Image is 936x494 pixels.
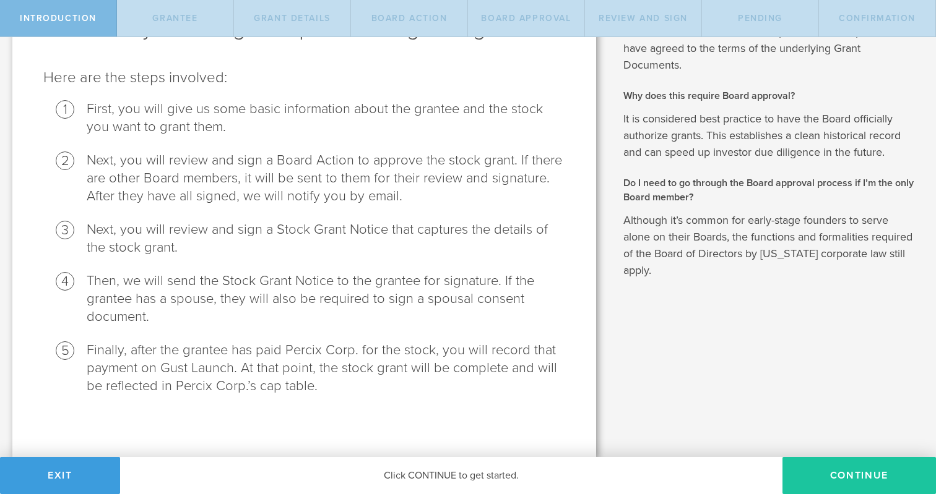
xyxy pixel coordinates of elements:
[87,100,565,136] li: First, you will give us some basic information about the grantee and the stock you want to grant ...
[371,13,448,23] span: Board Action
[43,68,565,88] p: Here are the steps involved:
[874,398,936,457] iframe: Chat Widget
[152,13,197,23] span: Grantee
[623,89,917,103] h2: Why does this require Board approval?
[87,221,565,257] li: Next, you will review and sign a Stock Grant Notice that captures the details of the stock grant.
[87,272,565,326] li: Then, we will send the Stock Grant Notice to the grantee for signature. If the grantee has a spou...
[87,151,565,205] li: Next, you will review and sign a Board Action to approve the stock grant. If there are other Boar...
[782,457,936,494] button: Continue
[839,13,916,23] span: Confirmation
[481,13,571,23] span: Board Approval
[120,457,782,494] div: Click CONTINUE to get started.
[254,13,331,23] span: Grant Details
[623,111,917,161] p: It is considered best practice to have the Board officially authorize grants. This establishes a ...
[623,212,917,279] p: Although it’s common for early-stage founders to serve alone on their Boards, the functions and f...
[87,341,565,395] li: Finally, after the grantee has paid Percix Corp. for the stock, you will record that payment on G...
[623,176,917,204] h2: Do I need to go through the Board approval process if I’m the only Board member?
[20,13,97,23] span: Introduction
[738,13,782,23] span: Pending
[599,13,688,23] span: Review and Sign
